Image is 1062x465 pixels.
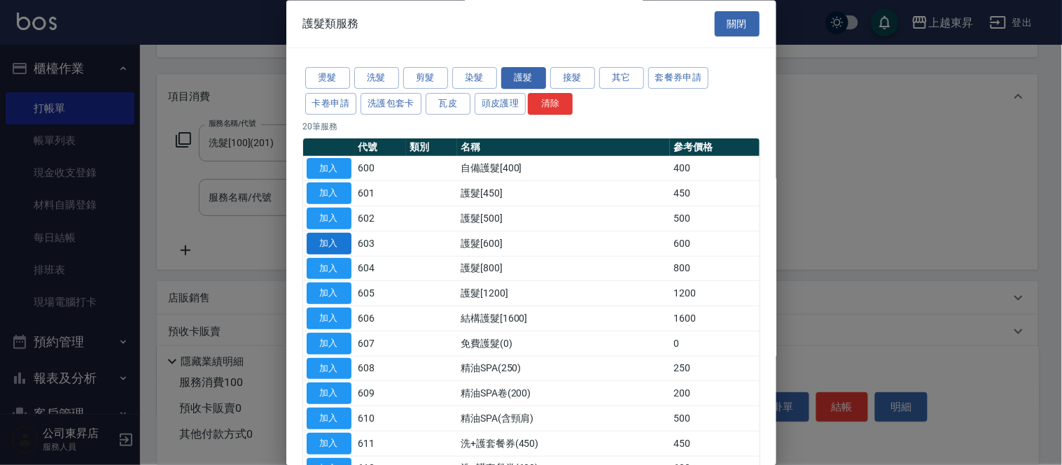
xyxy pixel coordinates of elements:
button: 加入 [307,383,351,405]
td: 450 [670,431,759,457]
button: 接髮 [550,68,595,90]
td: 結構護髮[1600] [457,306,670,331]
button: 加入 [307,408,351,430]
th: 代號 [355,138,406,157]
td: 護髮[1200] [457,281,670,306]
td: 250 [670,357,759,382]
td: 400 [670,157,759,182]
th: 名稱 [457,138,670,157]
td: 護髮[500] [457,206,670,231]
button: 加入 [307,433,351,455]
button: 加入 [307,183,351,205]
button: 染髮 [452,68,497,90]
td: 500 [670,406,759,431]
td: 洗+護套餐券(450) [457,431,670,457]
td: 800 [670,257,759,282]
button: 瓦皮 [426,93,470,115]
td: 606 [355,306,406,331]
td: 免費護髮(0) [457,331,670,357]
td: 604 [355,257,406,282]
td: 450 [670,181,759,206]
span: 護髮類服務 [303,17,359,31]
button: 卡卷申請 [305,93,357,115]
th: 參考價格 [670,138,759,157]
td: 200 [670,381,759,406]
button: 加入 [307,258,351,280]
p: 20 筆服務 [303,120,760,133]
td: 護髮[450] [457,181,670,206]
td: 護髮[600] [457,231,670,257]
td: 600 [355,157,406,182]
td: 601 [355,181,406,206]
td: 603 [355,231,406,257]
button: 加入 [307,308,351,330]
td: 600 [670,231,759,257]
button: 頭皮護理 [475,93,526,115]
button: 加入 [307,283,351,305]
td: 精油SPA(250) [457,357,670,382]
button: 加入 [307,358,351,380]
td: 500 [670,206,759,231]
td: 精油SPA(含頸肩) [457,406,670,431]
button: 洗髮 [354,68,399,90]
button: 加入 [307,333,351,355]
td: 605 [355,281,406,306]
button: 清除 [528,93,573,115]
td: 0 [670,331,759,357]
td: 610 [355,406,406,431]
td: 611 [355,431,406,457]
td: 1200 [670,281,759,306]
td: 607 [355,331,406,357]
button: 洗護包套卡 [361,93,421,115]
button: 其它 [599,68,644,90]
td: 608 [355,357,406,382]
td: 護髮[800] [457,257,670,282]
td: 自備護髮[400] [457,157,670,182]
button: 護髮 [501,68,546,90]
td: 602 [355,206,406,231]
button: 關閉 [715,11,760,37]
th: 類別 [406,138,457,157]
button: 套餐券申請 [648,68,709,90]
button: 加入 [307,233,351,255]
td: 609 [355,381,406,406]
button: 剪髮 [403,68,448,90]
button: 加入 [307,208,351,230]
td: 精油SPA卷(200) [457,381,670,406]
button: 加入 [307,158,351,180]
td: 1600 [670,306,759,331]
button: 燙髮 [305,68,350,90]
